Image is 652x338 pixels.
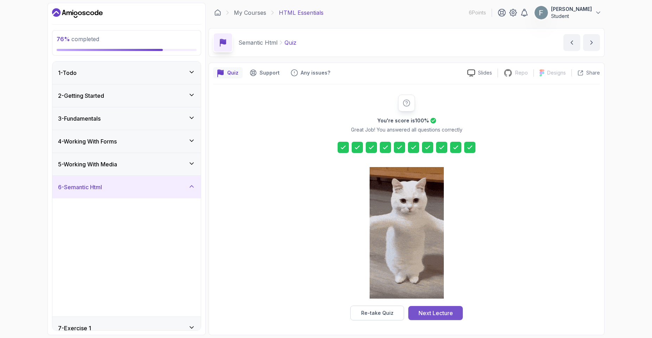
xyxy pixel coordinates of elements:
h2: You're score is 100 % [377,117,429,124]
div: Next Lecture [418,309,453,317]
p: Designs [547,69,566,76]
a: Dashboard [52,7,103,19]
p: [PERSON_NAME] [551,6,592,13]
h3: 5 - Working With Media [58,160,117,168]
button: Support button [245,67,284,78]
p: Slides [478,69,492,76]
h3: 1 - Todo [58,69,77,77]
img: user profile image [535,6,548,19]
button: previous content [563,34,580,51]
p: 6 Points [469,9,486,16]
button: Feedback button [287,67,334,78]
span: completed [57,36,99,43]
p: Any issues? [301,69,330,76]
button: 1-Todo [52,62,201,84]
button: quiz button [213,67,243,78]
a: Dashboard [214,9,221,16]
p: Repo [515,69,528,76]
button: 4-Working With Forms [52,130,201,153]
h3: 6 - Semantic Html [58,183,102,191]
h3: 2 - Getting Started [58,91,104,100]
a: My Courses [234,8,266,17]
button: next content [583,34,600,51]
h3: 3 - Fundamentals [58,114,101,123]
h3: 7 - Exercise 1 [58,324,91,332]
p: Quiz [227,69,238,76]
p: Share [586,69,600,76]
button: user profile image[PERSON_NAME]Student [534,6,602,20]
p: Great Job! You answered all questions correctly [351,126,462,133]
button: Share [571,69,600,76]
p: Quiz [285,38,296,47]
button: 6-Semantic Html [52,176,201,198]
h3: 4 - Working With Forms [58,137,117,146]
p: Student [551,13,592,20]
img: cool-cat [370,167,444,299]
a: Slides [462,69,498,77]
p: HTML Essentials [279,8,324,17]
div: Re-take Quiz [361,310,394,317]
p: Support [260,69,280,76]
button: 3-Fundamentals [52,107,201,130]
button: Next Lecture [408,306,463,320]
button: Re-take Quiz [350,306,404,320]
span: 76 % [57,36,70,43]
p: Semantic Html [238,38,277,47]
button: 2-Getting Started [52,84,201,107]
button: 5-Working With Media [52,153,201,176]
